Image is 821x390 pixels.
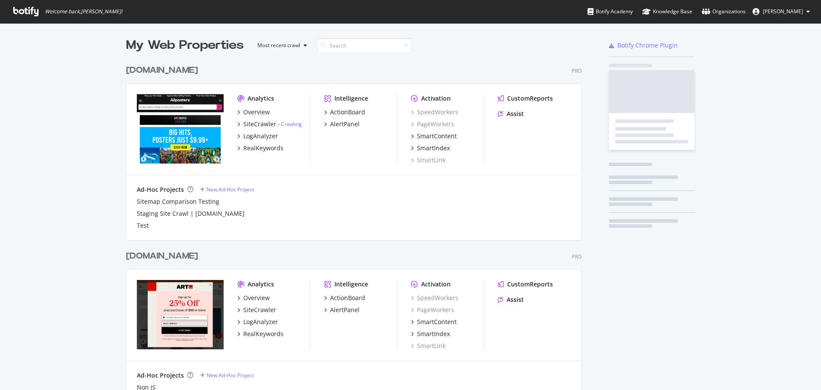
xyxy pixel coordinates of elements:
div: Intelligence [334,280,368,289]
div: AlertPanel [330,120,360,128]
a: RealKeywords [237,330,284,338]
div: AlertPanel [330,306,360,314]
a: CustomReports [498,94,553,103]
div: SmartIndex [417,330,450,338]
a: SmartContent [411,132,457,140]
a: PageWorkers [411,120,454,128]
div: SmartIndex [417,144,450,152]
div: Botify Academy [588,7,633,16]
div: [DOMAIN_NAME] [126,64,198,77]
img: art.com [137,280,224,349]
a: CustomReports [498,280,553,289]
a: LogAnalyzer [237,132,278,140]
div: Intelligence [334,94,368,103]
a: SmartLink [411,342,446,350]
div: LogAnalyzer [243,132,278,140]
a: SmartIndex [411,144,450,152]
a: Botify Chrome Plugin [609,41,678,50]
div: CustomReports [507,280,553,289]
a: SiteCrawler- Crawling [237,120,302,128]
div: ActionBoard [330,294,365,302]
div: Activation [421,94,451,103]
img: allposters.com [137,94,224,164]
div: RealKeywords [243,144,284,152]
a: SiteCrawler [237,306,276,314]
div: SmartContent [417,318,457,326]
a: [DOMAIN_NAME] [126,64,201,77]
div: SiteCrawler [243,120,276,128]
a: AlertPanel [324,306,360,314]
a: Overview [237,108,270,116]
a: New Ad-Hoc Project [200,372,254,379]
div: SmartContent [417,132,457,140]
div: [DOMAIN_NAME] [126,250,198,262]
input: Search [317,38,411,53]
div: - [278,120,302,128]
div: Botify Chrome Plugin [617,41,678,50]
a: Staging Site Crawl | [DOMAIN_NAME] [137,209,245,218]
div: New Ad-Hoc Project [207,372,254,379]
a: SpeedWorkers [411,108,458,116]
button: [PERSON_NAME] [746,5,817,18]
a: ActionBoard [324,294,365,302]
a: Overview [237,294,270,302]
div: RealKeywords [243,330,284,338]
div: Ad-Hoc Projects [137,371,184,380]
div: Organizations [702,7,746,16]
div: LogAnalyzer [243,318,278,326]
div: New Ad-Hoc Project [207,186,254,193]
a: PageWorkers [411,306,454,314]
div: My Web Properties [126,37,244,54]
a: SmartContent [411,318,457,326]
a: SmartLink [411,156,446,164]
a: LogAnalyzer [237,318,278,326]
div: CustomReports [507,94,553,103]
div: Most recent crawl [257,43,300,48]
a: SmartIndex [411,330,450,338]
div: Overview [243,108,270,116]
div: SiteCrawler [243,306,276,314]
a: [DOMAIN_NAME] [126,250,201,262]
a: New Ad-Hoc Project [200,186,254,193]
a: Assist [498,110,524,118]
div: Pro [572,67,582,74]
div: Activation [421,280,451,289]
a: RealKeywords [237,144,284,152]
button: Most recent crawl [251,39,310,52]
div: ActionBoard [330,108,365,116]
div: Overview [243,294,270,302]
span: Welcome back, [PERSON_NAME] ! [45,8,122,15]
a: SpeedWorkers [411,294,458,302]
span: Thomas Brodbeck [763,8,803,15]
div: Assist [507,295,524,304]
div: Knowledge Base [642,7,692,16]
a: Sitemap Comparison Testing [137,197,219,206]
a: Crawling [281,120,302,128]
a: Test [137,221,149,230]
div: Analytics [248,280,274,289]
div: Assist [507,110,524,118]
div: Analytics [248,94,274,103]
div: Pro [572,253,582,260]
a: AlertPanel [324,120,360,128]
div: Ad-Hoc Projects [137,185,184,194]
a: Assist [498,295,524,304]
a: ActionBoard [324,108,365,116]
